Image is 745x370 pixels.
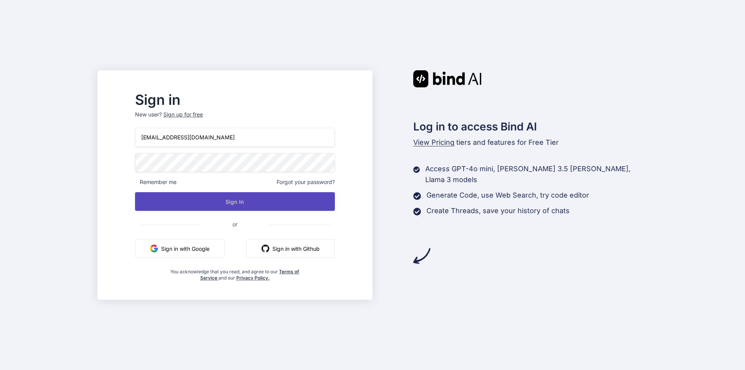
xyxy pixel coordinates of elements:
span: Forgot your password? [277,178,335,186]
div: Sign up for free [163,111,203,118]
h2: Log in to access Bind AI [413,118,648,135]
img: google [150,245,158,252]
span: Remember me [135,178,177,186]
img: Bind AI logo [413,70,482,87]
button: Sign in with Google [135,239,225,258]
p: Access GPT-4o mini, [PERSON_NAME] 3.5 [PERSON_NAME], Llama 3 models [425,163,648,185]
input: Login or Email [135,128,335,147]
p: Create Threads, save your history of chats [426,205,570,216]
p: tiers and features for Free Tier [413,137,648,148]
img: arrow [413,247,430,264]
a: Privacy Policy. [236,275,270,281]
h2: Sign in [135,94,335,106]
button: Sign In [135,192,335,211]
p: Generate Code, use Web Search, try code editor [426,190,589,201]
span: View Pricing [413,138,454,146]
img: github [262,245,269,252]
button: Sign in with Github [246,239,335,258]
span: or [201,215,269,234]
p: New user? [135,111,335,128]
div: You acknowledge that you read, and agree to our and our [168,264,302,281]
a: Terms of Service [200,269,300,281]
